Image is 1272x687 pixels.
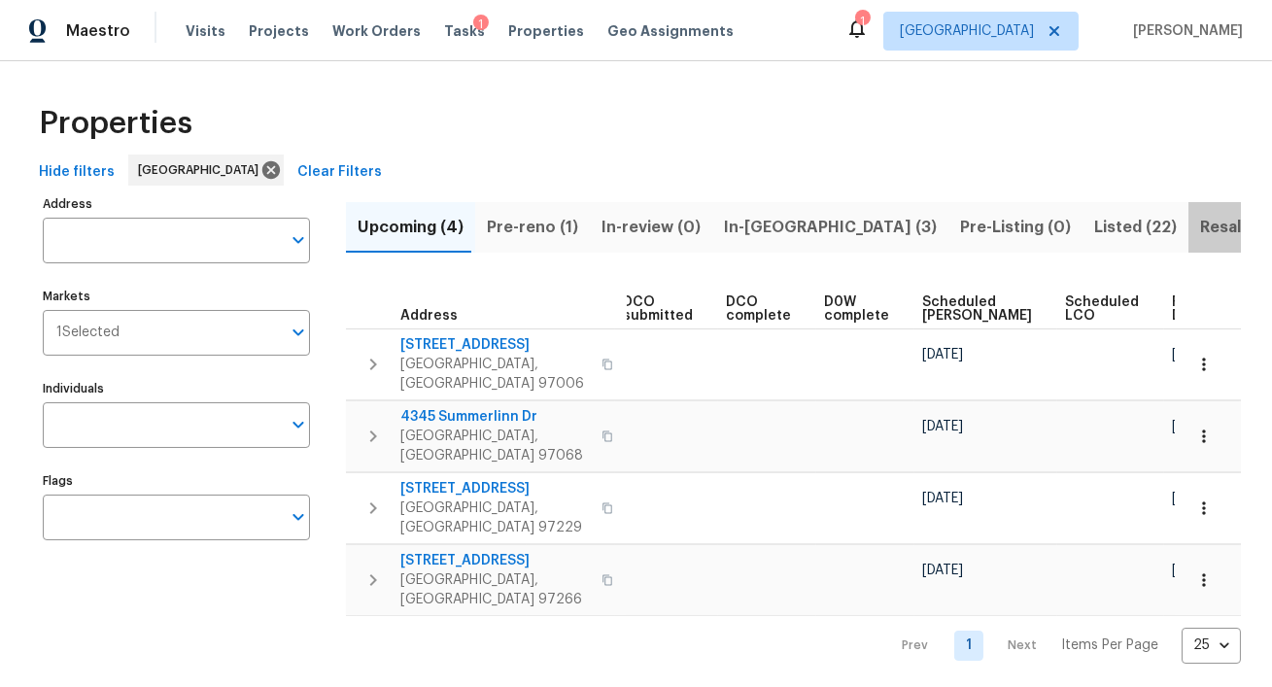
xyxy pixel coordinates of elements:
span: [GEOGRAPHIC_DATA], [GEOGRAPHIC_DATA] 97229 [400,498,590,537]
span: [GEOGRAPHIC_DATA], [GEOGRAPHIC_DATA] 97266 [400,570,590,609]
span: [STREET_ADDRESS] [400,551,590,570]
span: [GEOGRAPHIC_DATA], [GEOGRAPHIC_DATA] 97068 [400,427,590,465]
label: Markets [43,291,310,302]
span: Maestro [66,21,130,41]
p: Items Per Page [1061,635,1158,655]
span: [DATE] [1172,564,1213,577]
span: In-[GEOGRAPHIC_DATA] (3) [724,214,937,241]
span: D0W complete [824,295,889,323]
div: 1 [855,12,869,31]
span: [DATE] [922,348,963,361]
span: 1 Selected [56,325,120,341]
span: [STREET_ADDRESS] [400,335,590,355]
a: Goto page 1 [954,631,983,661]
span: [DATE] [1172,420,1213,433]
span: [DATE] [922,492,963,505]
span: 4345 Summerlinn Dr [400,407,590,427]
span: Work Orders [332,21,421,41]
label: Individuals [43,383,310,395]
span: Upcoming (4) [358,214,464,241]
div: 25 [1182,620,1241,670]
div: 1 [473,15,489,34]
span: Clear Filters [297,160,382,185]
span: In-review (0) [602,214,701,241]
span: Projects [249,21,309,41]
span: [STREET_ADDRESS] [400,479,590,498]
span: DCO submitted [623,295,693,323]
span: [DATE] [1172,492,1213,505]
span: Properties [39,114,192,133]
span: [PERSON_NAME] [1125,21,1243,41]
label: Flags [43,475,310,487]
div: [GEOGRAPHIC_DATA] [128,155,284,186]
span: Geo Assignments [607,21,734,41]
span: [DATE] [1172,348,1213,361]
nav: Pagination Navigation [884,628,1241,664]
span: Tasks [444,24,485,38]
span: Listed (22) [1094,214,1177,241]
button: Hide filters [31,155,122,190]
span: Visits [186,21,225,41]
span: Pre-Listing (0) [960,214,1071,241]
button: Open [285,411,312,438]
span: Scheduled LCO [1065,295,1139,323]
label: Address [43,198,310,210]
span: Address [400,309,458,323]
button: Open [285,319,312,346]
span: Ready Date [1172,295,1215,323]
button: Open [285,226,312,254]
span: DCO complete [726,295,791,323]
span: [DATE] [922,420,963,433]
span: [GEOGRAPHIC_DATA], [GEOGRAPHIC_DATA] 97006 [400,355,590,394]
span: Pre-reno (1) [487,214,578,241]
span: Properties [508,21,584,41]
span: [GEOGRAPHIC_DATA] [138,160,266,180]
span: Hide filters [39,160,115,185]
span: Scheduled [PERSON_NAME] [922,295,1032,323]
span: [GEOGRAPHIC_DATA] [900,21,1034,41]
span: [DATE] [922,564,963,577]
button: Open [285,503,312,531]
button: Clear Filters [290,155,390,190]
